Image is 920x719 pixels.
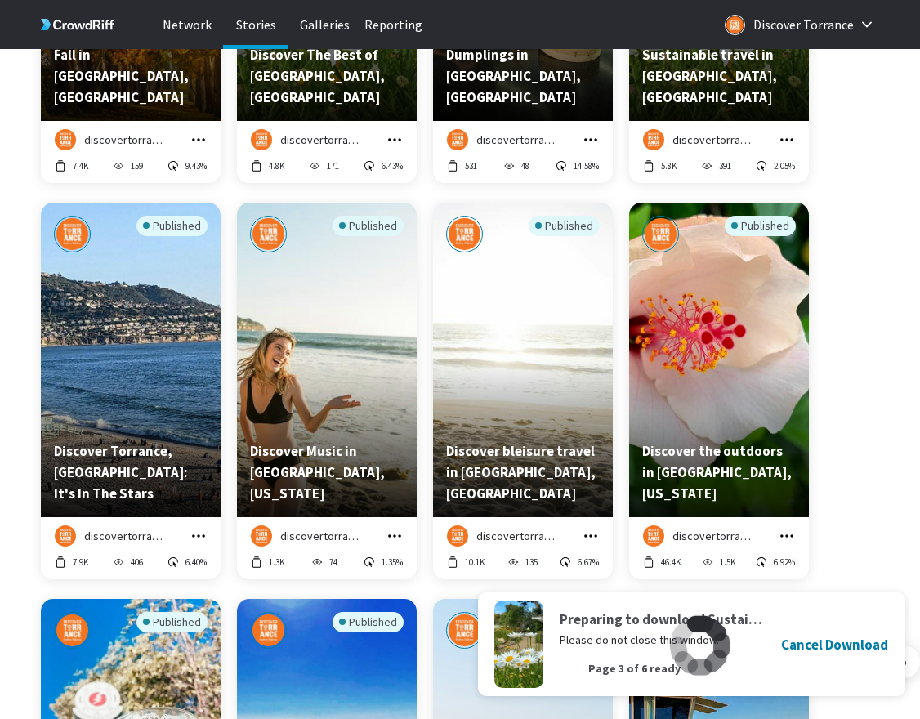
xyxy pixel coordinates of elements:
[446,555,485,569] button: 10.1K
[446,159,478,173] button: 531
[725,15,745,35] img: Logo for Discover Torrance
[502,159,530,173] button: 48
[643,129,664,150] img: discovertorrance
[629,506,809,520] a: Preview story titled 'Discover the outdoors in Torrance, California'
[185,556,207,569] p: 6.40%
[54,159,89,173] button: 7.4K
[167,159,208,173] button: 9.43%
[310,555,338,569] button: 74
[112,159,144,173] button: 159
[251,525,272,547] img: discovertorrance
[465,556,485,569] p: 10.1K
[280,132,363,148] p: discovertorrance
[41,109,221,124] a: Preview story titled 'Fall in Torrance, CA'
[269,556,284,569] p: 1.3K
[525,556,538,569] p: 135
[308,159,340,173] button: 171
[250,159,285,173] button: 4.8K
[250,44,404,108] p: Discover The Best of Torrance, CA
[54,44,208,108] p: Fall in Torrance, CA
[363,555,404,569] button: 1.35%
[661,556,681,569] p: 46.4K
[329,556,337,569] p: 74
[112,555,144,569] button: 406
[167,555,208,569] button: 6.40%
[54,555,89,569] button: 7.9K
[494,601,543,688] img: Notification banner
[642,44,796,108] p: Sustainable travel in Torrance, CA
[84,132,167,148] p: discovertorrance
[642,440,796,504] p: Discover the outdoors in Torrance, California
[560,656,764,681] span: Page 3 of 6 ready
[642,555,681,569] button: 46.4K
[465,159,477,172] p: 531
[476,132,559,148] p: discovertorrance
[701,555,736,569] button: 1.5K
[755,555,796,569] button: 6.92%
[642,216,679,252] img: discovertorrance
[131,159,143,172] p: 159
[333,612,404,632] div: Published
[753,11,854,38] p: Discover Torrance
[41,506,221,520] a: Preview story titled 'Discover Torrance, CA: It's In The Stars'
[672,132,755,148] p: discovertorrance
[446,44,600,108] p: Dumplings in Torrance, CA
[720,556,735,569] p: 1.5K
[250,555,285,569] button: 1.3K
[700,159,732,173] button: 391
[185,159,207,172] p: 9.43%
[521,159,529,172] p: 48
[774,159,795,172] p: 2.05%
[560,632,764,648] p: Please do not close this window.
[661,159,677,172] p: 5.8K
[578,556,599,569] p: 6.67%
[559,555,600,569] button: 6.67%
[447,129,468,150] img: discovertorrance
[269,159,284,172] p: 4.8K
[643,525,664,547] img: discovertorrance
[382,556,403,569] p: 1.35%
[774,556,795,569] p: 6.92%
[84,528,167,544] p: discovertorrance
[382,159,403,172] p: 6.43%
[333,216,404,236] div: Published
[251,129,272,150] img: discovertorrance
[55,525,76,547] img: discovertorrance
[73,159,88,172] p: 7.4K
[719,159,731,172] p: 391
[574,159,599,172] p: 14.58%
[555,159,600,173] button: 14.58%
[725,216,796,236] div: Published
[476,528,559,544] p: discovertorrance
[131,556,143,569] p: 406
[529,216,600,236] div: Published
[73,556,88,569] p: 7.9K
[54,612,91,649] img: discovertorrance
[780,633,889,656] button: Cancel Download
[136,216,208,236] div: Published
[433,506,613,520] a: Preview story titled 'Discover bleisure travel in Torrance, CA'
[755,159,796,173] button: 2.05%
[433,109,613,124] a: Preview story titled 'Dumplings in Torrance, CA'
[672,528,755,544] p: discovertorrance
[642,159,677,173] button: 5.8K
[629,109,809,124] a: Preview story titled 'Sustainable travel in Torrance, CA'
[54,440,208,504] p: Discover Torrance, CA: It's In The Stars
[237,109,417,124] a: Preview story titled 'Discover The Best of Torrance, CA'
